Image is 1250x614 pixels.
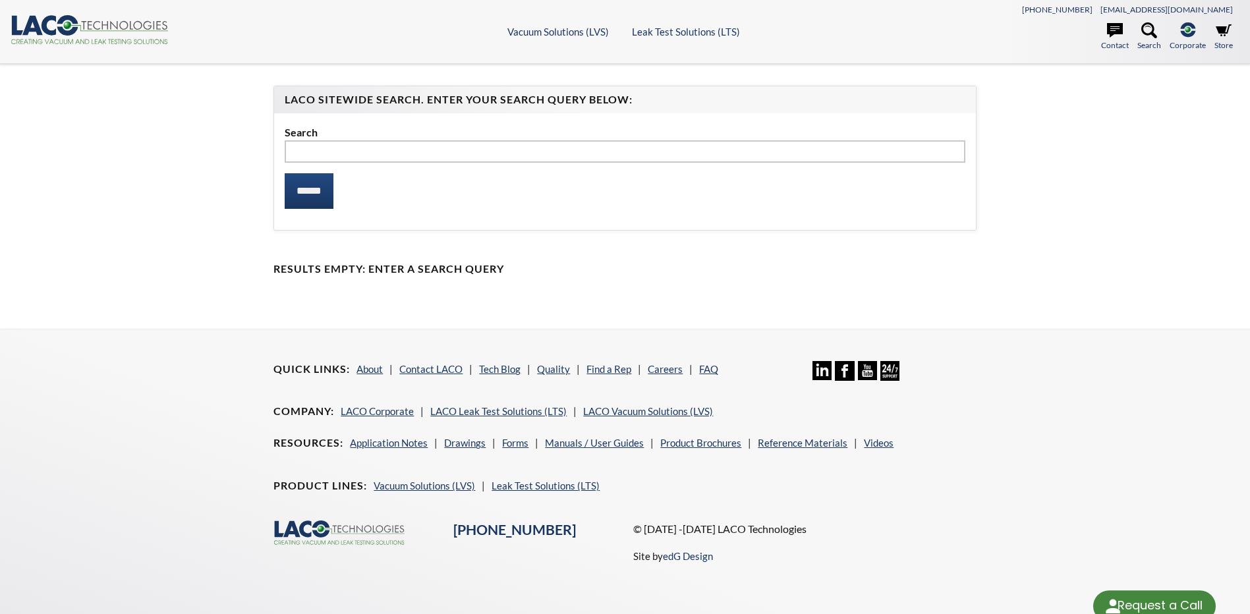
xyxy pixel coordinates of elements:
[648,363,683,375] a: Careers
[537,363,570,375] a: Quality
[1101,22,1129,51] a: Contact
[864,437,894,449] a: Videos
[350,437,428,449] a: Application Notes
[633,548,713,564] p: Site by
[1214,22,1233,51] a: Store
[880,371,899,383] a: 24/7 Support
[273,362,350,376] h4: Quick Links
[1022,5,1093,14] a: [PHONE_NUMBER]
[502,437,528,449] a: Forms
[758,437,847,449] a: Reference Materials
[583,405,713,417] a: LACO Vacuum Solutions (LVS)
[399,363,463,375] a: Contact LACO
[341,405,414,417] a: LACO Corporate
[273,479,367,493] h4: Product Lines
[285,124,965,141] label: Search
[632,26,740,38] a: Leak Test Solutions (LTS)
[444,437,486,449] a: Drawings
[633,520,977,538] p: © [DATE] -[DATE] LACO Technologies
[545,437,644,449] a: Manuals / User Guides
[492,480,600,491] a: Leak Test Solutions (LTS)
[453,521,576,538] a: [PHONE_NUMBER]
[273,436,343,450] h4: Resources
[374,480,475,491] a: Vacuum Solutions (LVS)
[273,262,976,276] h4: Results Empty: Enter a Search Query
[430,405,567,417] a: LACO Leak Test Solutions (LTS)
[285,93,965,107] h4: LACO Sitewide Search. Enter your Search Query Below:
[880,361,899,380] img: 24/7 Support Icon
[586,363,631,375] a: Find a Rep
[356,363,383,375] a: About
[1170,39,1206,51] span: Corporate
[479,363,521,375] a: Tech Blog
[660,437,741,449] a: Product Brochures
[507,26,609,38] a: Vacuum Solutions (LVS)
[1137,22,1161,51] a: Search
[1100,5,1233,14] a: [EMAIL_ADDRESS][DOMAIN_NAME]
[699,363,718,375] a: FAQ
[273,405,334,418] h4: Company
[663,550,713,562] a: edG Design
